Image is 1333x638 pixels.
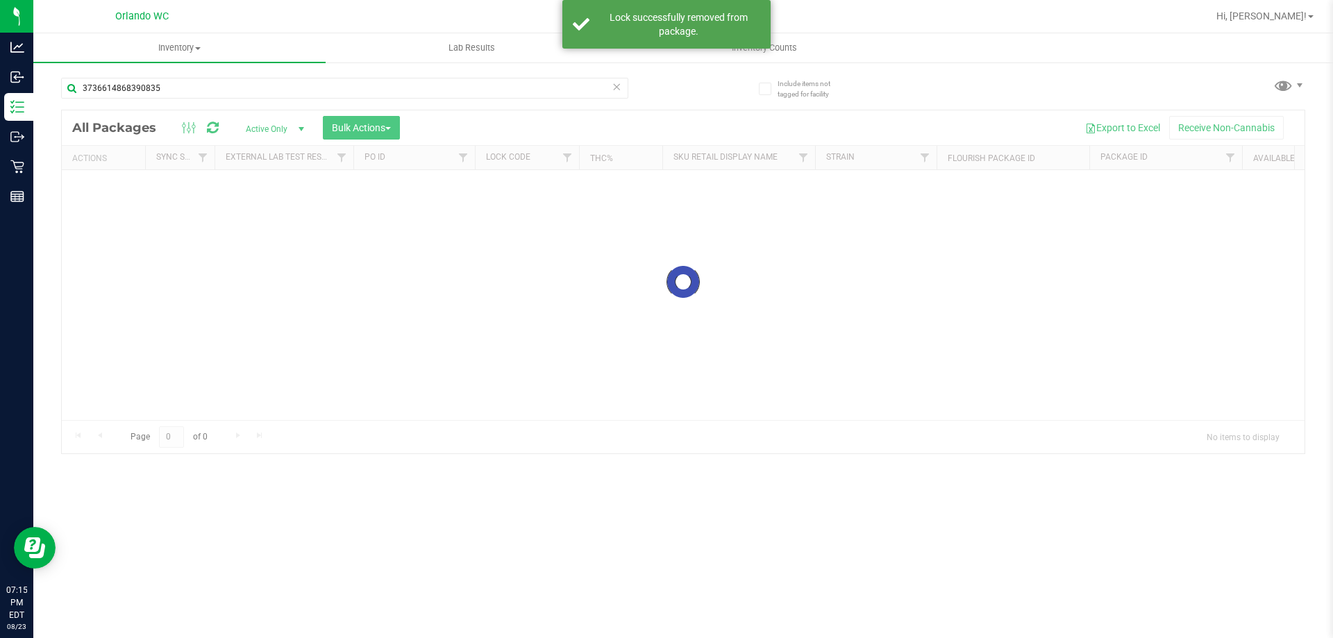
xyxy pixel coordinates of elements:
[612,78,621,96] span: Clear
[778,78,847,99] span: Include items not tagged for facility
[10,190,24,203] inline-svg: Reports
[115,10,169,22] span: Orlando WC
[10,70,24,84] inline-svg: Inbound
[430,42,514,54] span: Lab Results
[326,33,618,62] a: Lab Results
[10,160,24,174] inline-svg: Retail
[61,78,628,99] input: Search Package ID, Item Name, SKU, Lot or Part Number...
[6,584,27,621] p: 07:15 PM EDT
[33,42,326,54] span: Inventory
[6,621,27,632] p: 08/23
[1216,10,1307,22] span: Hi, [PERSON_NAME]!
[33,33,326,62] a: Inventory
[10,130,24,144] inline-svg: Outbound
[597,10,760,38] div: Lock successfully removed from package.
[14,527,56,569] iframe: Resource center
[10,40,24,54] inline-svg: Analytics
[10,100,24,114] inline-svg: Inventory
